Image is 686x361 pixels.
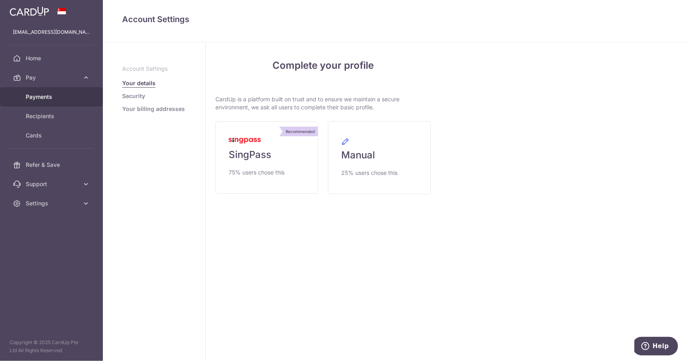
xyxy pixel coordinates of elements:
span: Home [26,54,79,62]
a: Your billing addresses [122,105,185,113]
span: 25% users chose this [341,168,397,178]
a: Your details [122,79,156,87]
a: Recommended SingPass 75% users chose this [215,121,318,194]
p: Account Settings [122,65,186,73]
span: 75% users chose this [229,168,285,177]
span: Help [18,6,35,13]
span: Support [26,180,79,188]
span: Settings [26,199,79,207]
iframe: Opens a widget where you can find more information [635,337,678,357]
img: CardUp [10,6,49,16]
span: Recipients [26,112,79,120]
div: Recommended [283,127,318,136]
span: Payments [26,93,79,101]
p: CardUp is a platform built on trust and to ensure we maintain a secure environment, we ask all us... [215,95,431,111]
p: [EMAIL_ADDRESS][DOMAIN_NAME] [13,28,90,36]
span: Manual [341,149,375,162]
span: Pay [26,74,79,82]
img: MyInfoLogo [229,138,261,144]
h4: Complete your profile [215,58,431,73]
a: Security [122,92,145,100]
span: Cards [26,131,79,139]
span: Refer & Save [26,161,79,169]
a: Manual 25% users chose this [328,121,431,194]
span: SingPass [229,148,271,161]
h4: Account Settings [122,13,667,26]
